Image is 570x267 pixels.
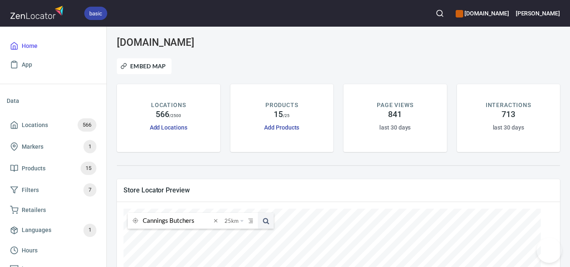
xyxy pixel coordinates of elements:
span: Languages [22,225,51,235]
span: Home [22,41,38,51]
p: / 2500 [169,112,182,119]
h3: [DOMAIN_NAME] [117,37,258,48]
h4: 841 [388,110,402,120]
a: Locations566 [7,114,100,136]
span: Locations [22,120,48,130]
p: / 25 [283,112,290,119]
p: PAGE VIEWS [377,101,413,110]
h4: 713 [502,110,515,120]
li: Data [7,91,100,111]
a: Products15 [7,157,100,179]
a: Languages1 [7,220,100,241]
a: Add Locations [150,124,187,131]
h4: 566 [156,110,169,120]
div: basic [84,7,107,20]
span: Markers [22,142,43,152]
span: Store Locator Preview [124,186,553,195]
input: search [143,213,211,229]
a: Hours [7,241,100,260]
h4: 15 [274,110,283,120]
span: Products [22,163,45,174]
span: Embed Map [122,61,166,71]
iframe: Help Scout Beacon - Open [537,238,562,263]
span: Filters [22,185,39,195]
a: Markers1 [7,136,100,157]
a: Filters7 [7,179,100,201]
a: Add Products [264,124,299,131]
a: Home [7,37,100,55]
button: [PERSON_NAME] [516,4,560,22]
p: LOCATIONS [151,101,186,110]
span: App [22,60,32,70]
span: 1 [83,142,96,152]
a: App [7,55,100,74]
span: 566 [78,120,96,130]
h6: last 30 days [379,123,411,132]
h6: last 30 days [493,123,524,132]
span: Retailers [22,205,46,215]
img: zenlocator [10,3,66,21]
span: basic [84,9,107,18]
button: Embed Map [117,58,172,74]
span: 7 [83,185,96,195]
div: Manage your apps [456,4,509,22]
button: Search [431,4,449,22]
span: 1 [83,225,96,235]
span: 25 km [224,213,239,229]
span: Hours [22,245,38,256]
a: Retailers [7,201,100,220]
span: 15 [81,164,96,173]
button: color-CE600E [456,10,463,17]
p: INTERACTIONS [486,101,531,110]
p: PRODUCTS [265,101,298,110]
h6: [DOMAIN_NAME] [456,9,509,18]
h6: [PERSON_NAME] [516,9,560,18]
